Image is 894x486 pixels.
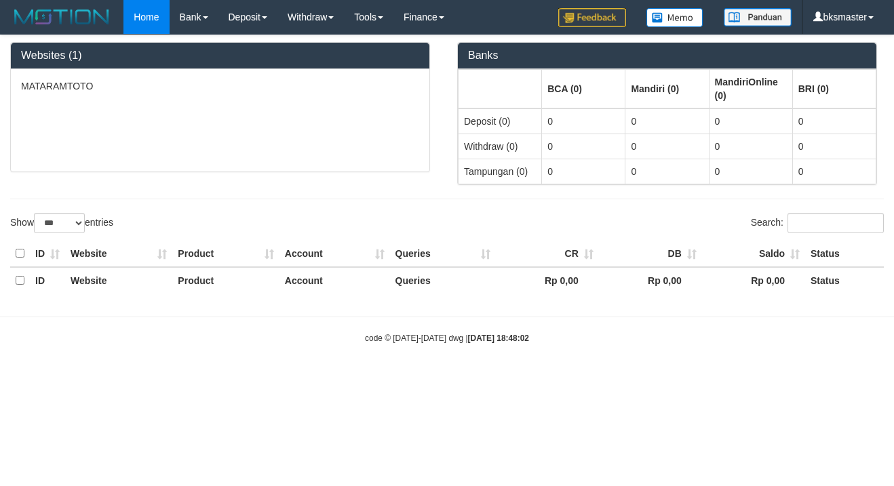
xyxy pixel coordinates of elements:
th: Saldo [702,241,805,267]
th: Rp 0,00 [599,267,702,293]
td: 0 [792,134,876,159]
td: 0 [625,108,709,134]
td: 0 [542,108,625,134]
th: ID [30,267,65,293]
h3: Banks [468,49,866,62]
h3: Websites (1) [21,49,419,62]
th: Account [279,241,390,267]
th: DB [599,241,702,267]
th: ID [30,241,65,267]
strong: [DATE] 18:48:02 [468,333,529,343]
input: Search: [788,213,884,233]
label: Show entries [10,213,113,233]
th: Queries [390,241,496,267]
th: Rp 0,00 [702,267,805,293]
th: Status [805,241,884,267]
th: Website [65,267,172,293]
select: Showentries [34,213,85,233]
img: Button%20Memo.svg [646,8,703,27]
th: Group: activate to sort column ascending [792,69,876,108]
td: 0 [709,159,792,184]
th: Group: activate to sort column ascending [459,69,542,108]
td: 0 [542,134,625,159]
th: Product [172,267,279,293]
td: 0 [625,159,709,184]
img: MOTION_logo.png [10,7,113,27]
th: Website [65,241,172,267]
th: Rp 0,00 [496,267,599,293]
th: Group: activate to sort column ascending [709,69,792,108]
td: 0 [542,159,625,184]
td: 0 [792,159,876,184]
th: Status [805,267,884,293]
td: 0 [625,134,709,159]
td: 0 [709,108,792,134]
th: Account [279,267,390,293]
th: CR [496,241,599,267]
th: Product [172,241,279,267]
td: Tampungan (0) [459,159,542,184]
th: Group: activate to sort column ascending [625,69,709,108]
td: 0 [709,134,792,159]
th: Queries [390,267,496,293]
td: 0 [792,108,876,134]
small: code © [DATE]-[DATE] dwg | [365,333,529,343]
p: MATARAMTOTO [21,79,419,93]
th: Group: activate to sort column ascending [542,69,625,108]
label: Search: [751,213,884,233]
img: Feedback.jpg [558,8,626,27]
td: Deposit (0) [459,108,542,134]
img: panduan.png [724,8,792,26]
td: Withdraw (0) [459,134,542,159]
